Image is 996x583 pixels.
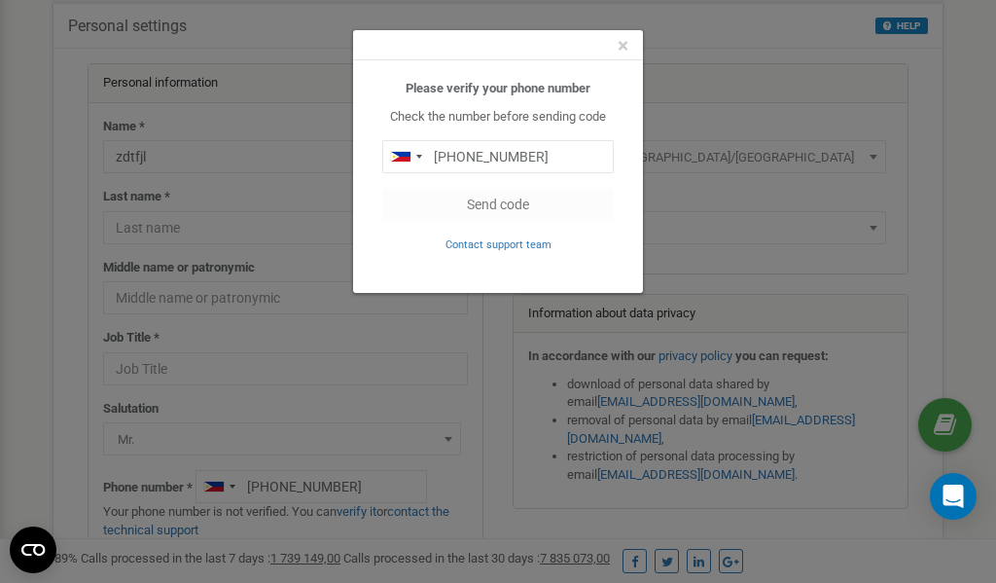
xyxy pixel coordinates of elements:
div: Open Intercom Messenger [930,473,977,520]
b: Please verify your phone number [406,81,590,95]
div: Telephone country code [383,141,428,172]
button: Send code [382,188,614,221]
button: Open CMP widget [10,527,56,573]
button: Close [618,36,628,56]
input: 0905 123 4567 [382,140,614,173]
span: × [618,34,628,57]
small: Contact support team [445,238,551,251]
a: Contact support team [445,237,551,251]
p: Check the number before sending code [382,108,614,127]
